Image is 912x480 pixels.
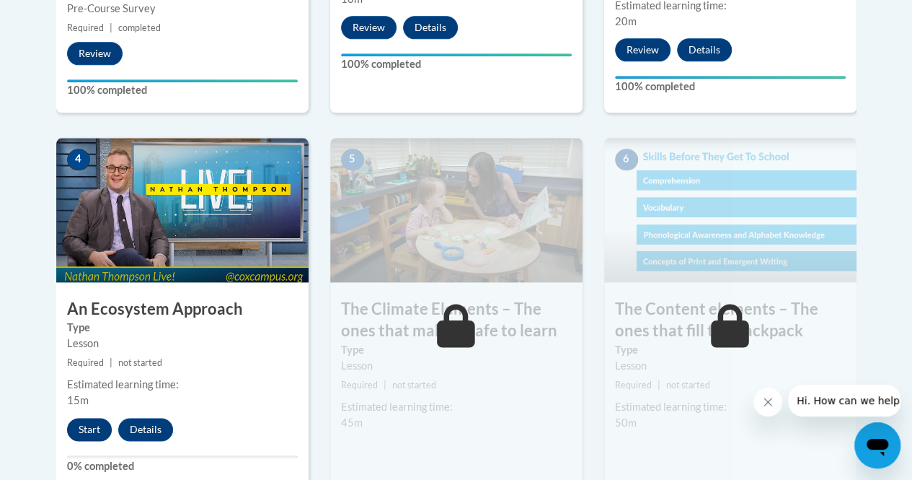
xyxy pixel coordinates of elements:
[67,377,298,393] div: Estimated learning time:
[341,399,572,415] div: Estimated learning time:
[753,388,782,416] iframe: Close message
[384,380,386,390] span: |
[677,38,732,61] button: Details
[854,422,900,468] iframe: Button to launch messaging window
[330,138,583,282] img: Course Image
[67,320,298,336] label: Type
[67,458,298,474] label: 0% completed
[67,149,90,170] span: 4
[67,418,112,441] button: Start
[604,298,856,343] h3: The Content elements – The ones that fill the backpack
[666,380,710,390] span: not started
[67,22,104,33] span: Required
[615,342,846,358] label: Type
[403,16,458,39] button: Details
[67,357,104,368] span: Required
[341,358,572,374] div: Lesson
[615,380,652,390] span: Required
[67,1,298,17] div: Pre-Course Survey
[67,42,123,65] button: Review
[615,149,638,170] span: 6
[658,380,660,390] span: |
[67,336,298,352] div: Lesson
[110,22,112,33] span: |
[341,56,572,72] label: 100% completed
[615,399,846,415] div: Estimated learning time:
[604,138,856,282] img: Course Image
[788,385,900,416] iframe: Message from company
[341,16,397,39] button: Review
[67,82,298,98] label: 100% completed
[615,79,846,95] label: 100% completed
[110,357,112,368] span: |
[118,418,173,441] button: Details
[615,38,670,61] button: Review
[330,298,583,343] h3: The Climate Elements – The ones that make it safe to learn
[341,416,363,429] span: 45m
[615,416,637,429] span: 50m
[56,298,309,320] h3: An Ecosystem Approach
[56,138,309,282] img: Course Image
[67,394,89,406] span: 15m
[392,380,436,390] span: not started
[615,76,846,79] div: Your progress
[615,15,637,27] span: 20m
[118,357,162,368] span: not started
[615,358,846,374] div: Lesson
[341,149,364,170] span: 5
[9,10,117,22] span: Hi. How can we help?
[341,53,572,56] div: Your progress
[67,79,298,82] div: Your progress
[341,380,378,390] span: Required
[341,342,572,358] label: Type
[118,22,161,33] span: completed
